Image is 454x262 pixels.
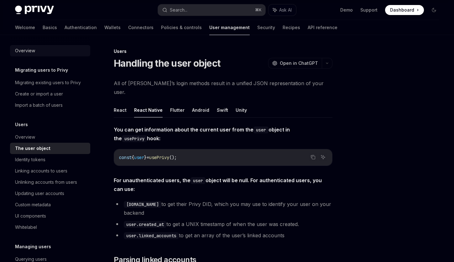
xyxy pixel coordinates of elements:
[132,155,134,160] span: {
[340,7,353,13] a: Demo
[134,155,144,160] span: user
[15,156,45,163] div: Identity tokens
[280,60,318,66] span: Open in ChatGPT
[279,7,292,13] span: Ask AI
[124,201,161,208] code: [DOMAIN_NAME]
[15,243,51,250] h5: Managing users
[119,155,132,160] span: const
[10,188,90,199] a: Updating user accounts
[190,177,206,184] code: user
[360,7,378,13] a: Support
[43,20,57,35] a: Basics
[169,155,177,160] span: ();
[161,20,202,35] a: Policies & controls
[10,143,90,154] a: The user object
[10,222,90,233] a: Whitelabel
[114,48,332,54] div: Users
[114,200,332,217] li: to get their Privy DID, which you may use to identify your user on your backend
[124,232,179,239] code: user.linked_accounts
[10,210,90,222] a: UI components
[10,77,90,88] a: Migrating existing users to Privy
[209,20,250,35] a: User management
[10,177,90,188] a: Unlinking accounts from users
[10,88,90,100] a: Create or import a user
[15,20,35,35] a: Welcome
[122,135,147,142] code: usePrivy
[255,8,262,13] span: ⌘ K
[429,5,439,15] button: Toggle dark mode
[15,178,77,186] div: Unlinking accounts from users
[269,4,296,16] button: Ask AI
[192,103,209,117] button: Android
[15,47,35,54] div: Overview
[15,66,68,74] h5: Migrating users to Privy
[10,131,90,143] a: Overview
[15,190,64,197] div: Updating user accounts
[15,145,50,152] div: The user object
[114,231,332,240] li: to get an array of the user’s linked accounts
[308,20,337,35] a: API reference
[15,6,54,14] img: dark logo
[15,79,81,86] div: Migrating existing users to Privy
[15,167,67,175] div: Linking accounts to users
[15,223,37,231] div: Whitelabel
[114,220,332,229] li: to get a UNIX timestamp of when the user was created.
[309,153,317,161] button: Copy the contents from the code block
[128,20,154,35] a: Connectors
[134,103,163,117] button: React Native
[149,155,169,160] span: usePrivy
[104,20,121,35] a: Wallets
[114,79,332,96] span: All of [PERSON_NAME]’s login methods result in a unified JSON representation of your user.
[158,4,265,16] button: Search...⌘K
[268,58,322,69] button: Open in ChatGPT
[15,201,51,208] div: Custom metadata
[385,5,424,15] a: Dashboard
[15,133,35,141] div: Overview
[217,103,228,117] button: Swift
[10,100,90,111] a: Import a batch of users
[10,45,90,56] a: Overview
[170,6,187,14] div: Search...
[114,126,290,141] strong: You can get information about the current user from the object in the hook:
[114,177,322,192] strong: For unauthenticated users, the object will be null. For authenticated users, you can use:
[319,153,327,161] button: Ask AI
[65,20,97,35] a: Authentication
[114,58,220,69] h1: Handling the user object
[15,121,28,128] h5: Users
[236,103,247,117] button: Unity
[144,155,147,160] span: }
[253,126,269,133] code: user
[147,155,149,160] span: =
[170,103,185,117] button: Flutter
[15,90,63,98] div: Create or import a user
[15,212,46,220] div: UI components
[257,20,275,35] a: Security
[10,154,90,165] a: Identity tokens
[390,7,414,13] span: Dashboard
[10,165,90,177] a: Linking accounts to users
[283,20,300,35] a: Recipes
[124,221,166,228] code: user.created_at
[114,103,127,117] button: React
[10,199,90,210] a: Custom metadata
[15,101,63,109] div: Import a batch of users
